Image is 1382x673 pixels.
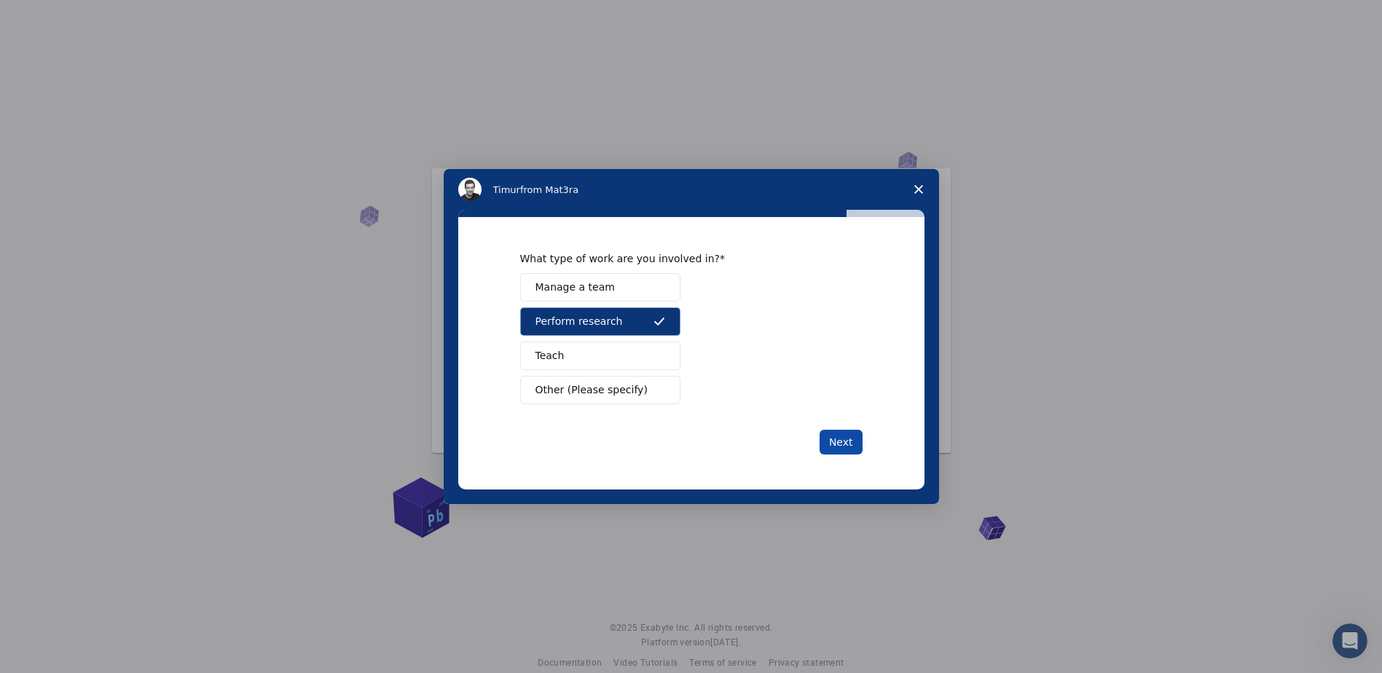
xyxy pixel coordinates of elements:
span: Teach [535,348,565,363]
div: What type of work are you involved in? [520,252,841,265]
span: Support [29,10,82,23]
span: Other (Please specify) [535,382,648,398]
button: Perform research [520,307,680,336]
img: Profile image for Timur [458,178,482,201]
span: from Mat3ra [520,184,578,195]
button: Teach [520,342,680,370]
button: Next [820,430,863,454]
span: Close survey [898,169,939,210]
button: Other (Please specify) [520,376,680,404]
span: Timur [493,184,520,195]
span: Perform research [535,314,623,329]
button: Manage a team [520,273,680,302]
span: Manage a team [535,280,615,295]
